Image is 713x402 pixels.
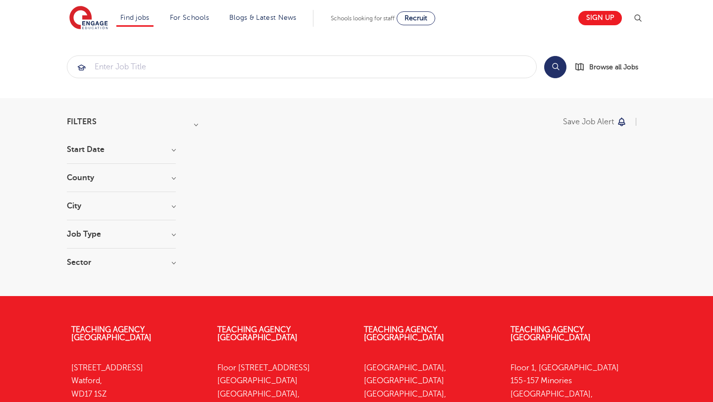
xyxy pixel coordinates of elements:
a: Blogs & Latest News [229,14,297,21]
h3: County [67,174,176,182]
h3: Start Date [67,146,176,153]
a: Teaching Agency [GEOGRAPHIC_DATA] [71,325,152,342]
span: Schools looking for staff [331,15,395,22]
h3: Sector [67,258,176,266]
span: Recruit [405,14,427,22]
a: Teaching Agency [GEOGRAPHIC_DATA] [510,325,591,342]
span: Filters [67,118,97,126]
a: Find jobs [120,14,150,21]
a: Browse all Jobs [574,61,646,73]
button: Search [544,56,566,78]
p: Save job alert [563,118,614,126]
img: Engage Education [69,6,108,31]
div: Submit [67,55,537,78]
a: Teaching Agency [GEOGRAPHIC_DATA] [364,325,444,342]
span: Browse all Jobs [589,61,638,73]
a: For Schools [170,14,209,21]
a: Recruit [397,11,435,25]
a: Teaching Agency [GEOGRAPHIC_DATA] [217,325,298,342]
a: Sign up [578,11,622,25]
input: Submit [67,56,536,78]
h3: Job Type [67,230,176,238]
button: Save job alert [563,118,627,126]
h3: City [67,202,176,210]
